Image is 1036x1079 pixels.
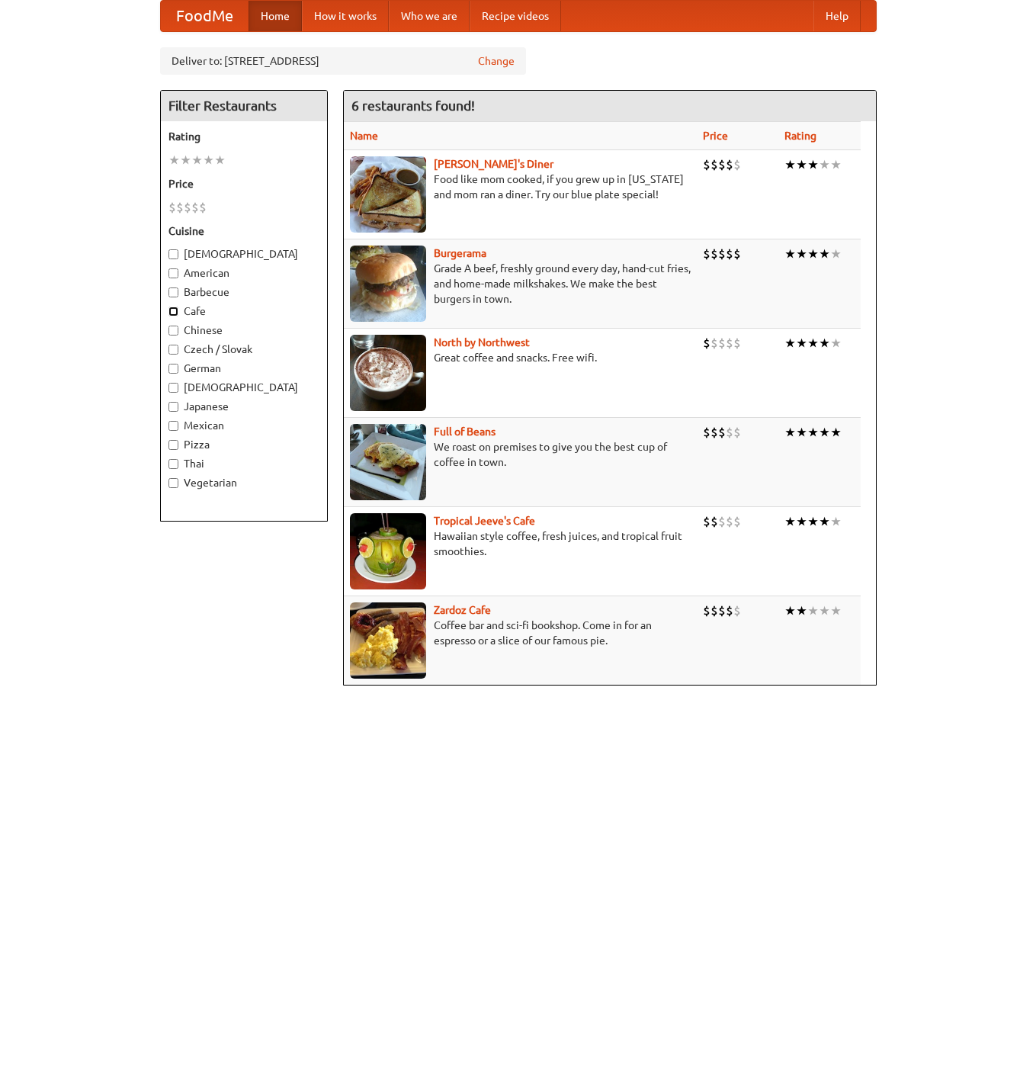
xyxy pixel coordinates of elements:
[733,156,741,173] li: $
[168,478,178,488] input: Vegetarian
[807,156,819,173] li: ★
[796,246,807,262] li: ★
[807,602,819,619] li: ★
[434,336,530,348] a: North by Northwest
[168,284,319,300] label: Barbecue
[703,156,710,173] li: $
[351,98,475,113] ng-pluralize: 6 restaurants found!
[168,475,319,490] label: Vegetarian
[161,91,327,121] h4: Filter Restaurants
[350,261,691,307] p: Grade A beef, freshly ground every day, hand-cut fries, and home-made milkshakes. We make the bes...
[718,335,726,352] li: $
[168,383,178,393] input: [DEMOGRAPHIC_DATA]
[168,249,178,259] input: [DEMOGRAPHIC_DATA]
[796,513,807,530] li: ★
[819,424,830,441] li: ★
[819,602,830,619] li: ★
[434,425,496,438] a: Full of Beans
[168,456,319,471] label: Thai
[710,156,718,173] li: $
[168,265,319,281] label: American
[168,129,319,144] h5: Rating
[710,602,718,619] li: $
[350,172,691,202] p: Food like mom cooked, if you grew up in [US_STATE] and mom ran a diner. Try our blue plate special!
[302,1,389,31] a: How it works
[434,515,535,527] b: Tropical Jeeve's Cafe
[160,47,526,75] div: Deliver to: [STREET_ADDRESS]
[168,323,319,338] label: Chinese
[784,246,796,262] li: ★
[703,424,710,441] li: $
[830,602,842,619] li: ★
[203,152,214,169] li: ★
[830,424,842,441] li: ★
[168,176,319,191] h5: Price
[168,303,319,319] label: Cafe
[168,342,319,357] label: Czech / Slovak
[807,513,819,530] li: ★
[168,268,178,278] input: American
[796,602,807,619] li: ★
[703,130,728,142] a: Price
[796,156,807,173] li: ★
[168,440,178,450] input: Pizza
[784,130,816,142] a: Rating
[830,513,842,530] li: ★
[168,421,178,431] input: Mexican
[180,152,191,169] li: ★
[168,399,319,414] label: Japanese
[830,156,842,173] li: ★
[168,459,178,469] input: Thai
[830,335,842,352] li: ★
[726,513,733,530] li: $
[168,246,319,262] label: [DEMOGRAPHIC_DATA]
[784,513,796,530] li: ★
[807,335,819,352] li: ★
[350,602,426,679] img: zardoz.jpg
[350,246,426,322] img: burgerama.jpg
[830,246,842,262] li: ★
[807,424,819,441] li: ★
[184,199,191,216] li: $
[813,1,861,31] a: Help
[168,287,178,297] input: Barbecue
[726,335,733,352] li: $
[168,402,178,412] input: Japanese
[819,335,830,352] li: ★
[176,199,184,216] li: $
[784,335,796,352] li: ★
[350,513,426,589] img: jeeves.jpg
[434,247,486,259] a: Burgerama
[819,156,830,173] li: ★
[350,618,691,648] p: Coffee bar and sci-fi bookshop. Come in for an espresso or a slice of our famous pie.
[350,528,691,559] p: Hawaiian style coffee, fresh juices, and tropical fruit smoothies.
[796,424,807,441] li: ★
[710,335,718,352] li: $
[350,156,426,233] img: sallys.jpg
[168,380,319,395] label: [DEMOGRAPHIC_DATA]
[733,246,741,262] li: $
[350,439,691,470] p: We roast on premises to give you the best cup of coffee in town.
[470,1,561,31] a: Recipe videos
[718,513,726,530] li: $
[733,335,741,352] li: $
[434,158,553,170] a: [PERSON_NAME]'s Diner
[710,513,718,530] li: $
[168,326,178,336] input: Chinese
[784,424,796,441] li: ★
[168,364,178,374] input: German
[726,602,733,619] li: $
[168,199,176,216] li: $
[703,513,710,530] li: $
[710,246,718,262] li: $
[168,418,319,433] label: Mexican
[819,513,830,530] li: ★
[478,53,515,69] a: Change
[703,602,710,619] li: $
[718,602,726,619] li: $
[434,604,491,616] a: Zardoz Cafe
[796,335,807,352] li: ★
